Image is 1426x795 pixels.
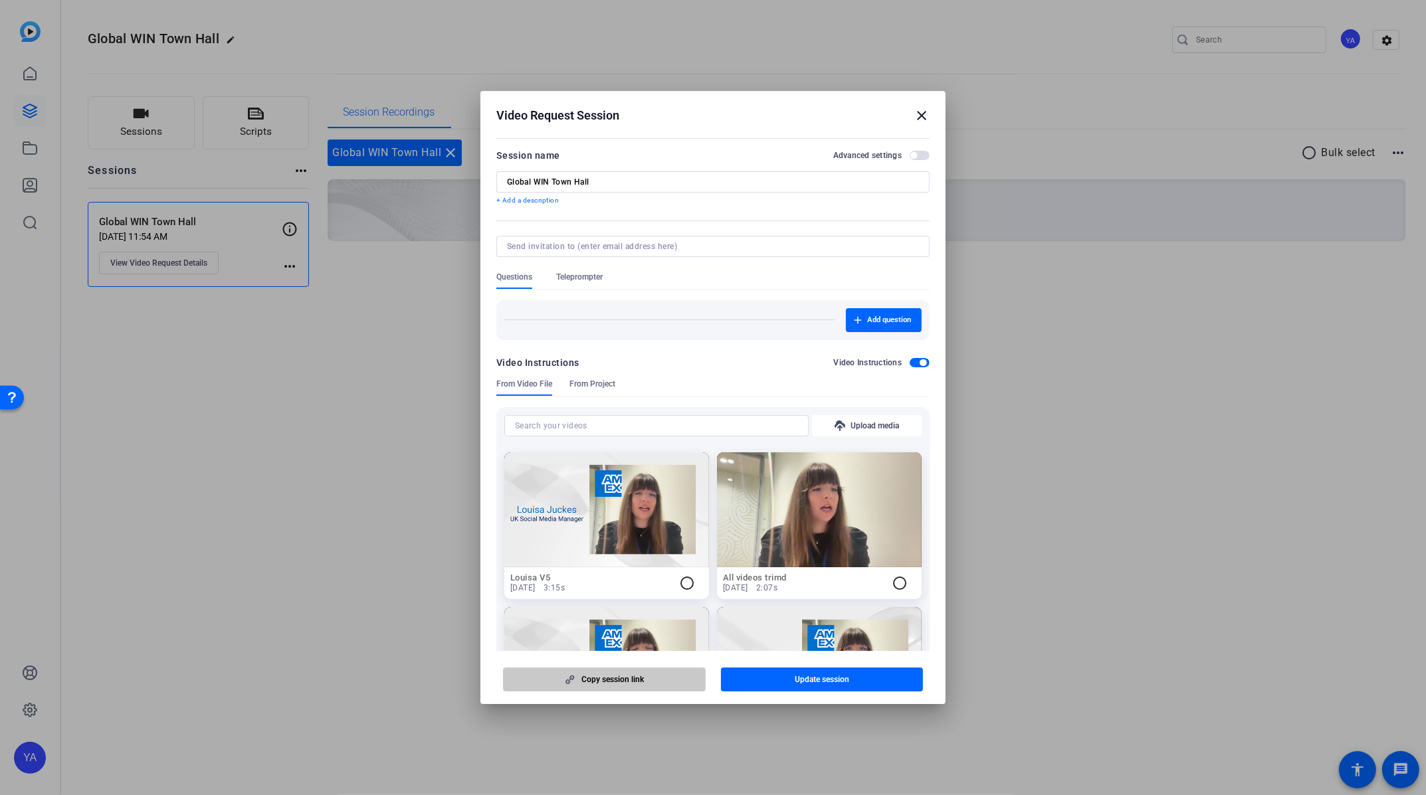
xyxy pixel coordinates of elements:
div: Video Request Session [496,108,930,124]
img: Not found [504,607,709,722]
span: From Project [569,379,615,389]
p: + Add a description [496,195,930,206]
img: Not found [504,452,709,567]
input: Send invitation to (enter email address here) [507,241,914,252]
img: Not found [717,607,922,722]
span: [DATE] [510,582,536,593]
h2: Louisa V5 [510,573,671,582]
input: Search your videos [515,418,798,434]
h2: Video Instructions [834,357,902,368]
span: Upload media [851,420,899,431]
mat-icon: close [914,108,930,124]
span: 3:15s [544,582,565,593]
img: Not found [717,452,922,567]
button: Add question [846,308,922,332]
button: Copy session link [503,667,706,691]
mat-icon: radio_button_unchecked [679,575,695,591]
span: Copy session link [581,674,644,685]
span: Update session [795,674,849,685]
span: Questions [496,272,532,282]
div: Video Instructions [496,355,579,371]
div: Session name [496,147,560,163]
h2: All videos trimd [723,573,884,582]
span: Add question [867,315,911,325]
button: Update session [721,667,924,691]
h2: Advanced settings [833,150,902,161]
span: 2:07s [756,582,778,593]
mat-icon: radio_button_unchecked [892,575,908,591]
button: Upload media [812,415,922,436]
span: [DATE] [723,582,748,593]
span: From Video File [496,379,552,389]
input: Enter Session Name [507,177,919,187]
span: Teleprompter [556,272,603,282]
